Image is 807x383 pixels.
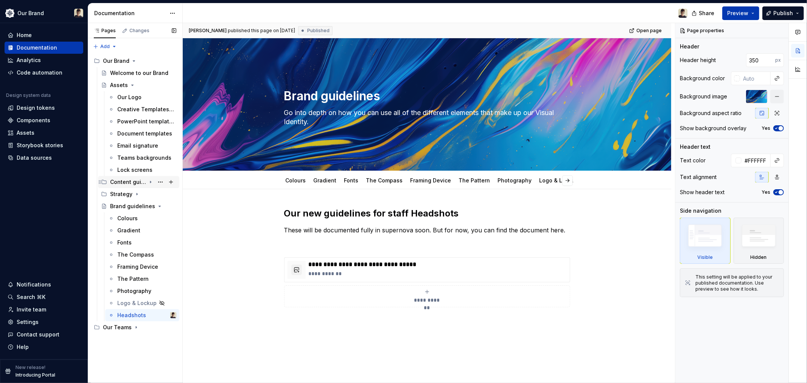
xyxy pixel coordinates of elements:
[105,261,179,273] a: Framing Device
[695,274,779,292] div: This setting will be applied to your published documentation. Use preview to see how it looks.
[5,152,83,164] a: Data sources
[746,53,775,67] input: Auto
[17,69,62,76] div: Code automation
[117,227,140,234] div: Gradient
[5,102,83,114] a: Design tokens
[98,188,179,200] div: Strategy
[170,312,176,318] img: Avery Hennings
[495,172,535,188] div: Photography
[742,154,771,167] input: Auto
[94,9,166,17] div: Documentation
[117,93,141,101] div: Our Logo
[678,9,687,18] img: Avery Hennings
[105,115,179,128] a: PowerPoint templates
[105,91,179,103] a: Our Logo
[5,341,83,353] button: Help
[762,189,770,195] label: Yes
[110,190,132,198] div: Strategy
[17,293,45,301] div: Search ⌘K
[110,81,128,89] div: Assets
[16,372,55,378] p: Introducing Portal
[459,177,490,184] a: The Pattern
[17,104,55,112] div: Design tokens
[117,130,172,137] div: Document templates
[680,218,731,264] div: Visible
[91,41,119,52] button: Add
[407,172,454,188] div: Framing Device
[105,103,179,115] a: Creative Templates look and feel
[283,107,569,128] textarea: Go into depth on how you can use all of the different elements that make up our Visual Identity.
[727,9,748,17] span: Preview
[117,166,152,174] div: Lock screens
[5,67,83,79] a: Code automation
[129,28,149,34] div: Changes
[105,285,179,297] a: Photography
[2,5,86,21] button: Our BrandAvery Hennings
[6,92,51,98] div: Design system data
[17,343,29,351] div: Help
[117,154,171,162] div: Teams backgrounds
[283,172,309,188] div: Colours
[762,125,770,131] label: Yes
[105,152,179,164] a: Teams backgrounds
[5,29,83,41] a: Home
[5,316,83,328] a: Settings
[680,207,721,215] div: Side navigation
[17,331,59,338] div: Contact support
[5,114,83,126] a: Components
[17,56,41,64] div: Analytics
[680,143,711,151] div: Header text
[680,188,725,196] div: Show header text
[314,177,337,184] a: Gradient
[341,172,362,188] div: Fonts
[5,291,83,303] button: Search ⌘K
[17,9,44,17] div: Our Brand
[5,127,83,139] a: Assets
[688,6,719,20] button: Share
[105,164,179,176] a: Lock screens
[117,106,175,113] div: Creative Templates look and feel
[627,25,665,36] a: Open page
[98,67,179,79] a: Welcome to our Brand
[680,56,716,64] div: Header height
[117,251,154,258] div: The Compass
[5,279,83,291] button: Notifications
[680,109,742,117] div: Background aspect ratio
[722,6,759,20] button: Preview
[740,72,771,85] input: Auto
[189,28,227,34] span: [PERSON_NAME]
[228,28,295,34] div: published this page on [DATE]
[5,9,14,18] img: 344848e3-ec3d-4aa0-b708-b8ed6430a7e0.png
[105,309,179,321] a: HeadshotsAvery Hennings
[17,154,52,162] div: Data sources
[363,172,406,188] div: The Compass
[17,31,32,39] div: Home
[680,43,699,50] div: Header
[103,57,129,65] div: Our Brand
[762,6,804,20] button: Publish
[17,129,34,137] div: Assets
[110,202,155,210] div: Brand guidelines
[105,249,179,261] a: The Compass
[117,239,132,246] div: Fonts
[536,172,582,188] div: Logo & Lockup
[5,304,83,316] a: Invite team
[17,44,57,51] div: Documentation
[117,118,175,125] div: PowerPoint templates
[5,54,83,66] a: Analytics
[284,207,570,220] h2: Our new guidelines for staff Headshots
[105,224,179,237] a: Gradient
[5,42,83,54] a: Documentation
[5,329,83,341] button: Contact support
[5,139,83,151] a: Storybook stories
[98,200,179,212] a: Brand guidelines
[680,75,725,82] div: Background color
[105,297,179,309] a: Logo & Lockup
[636,28,662,34] span: Open page
[110,69,168,77] div: Welcome to our Brand
[734,218,784,264] div: Hidden
[91,321,179,333] div: Our Teams
[307,28,330,34] span: Published
[456,172,493,188] div: The Pattern
[773,9,793,17] span: Publish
